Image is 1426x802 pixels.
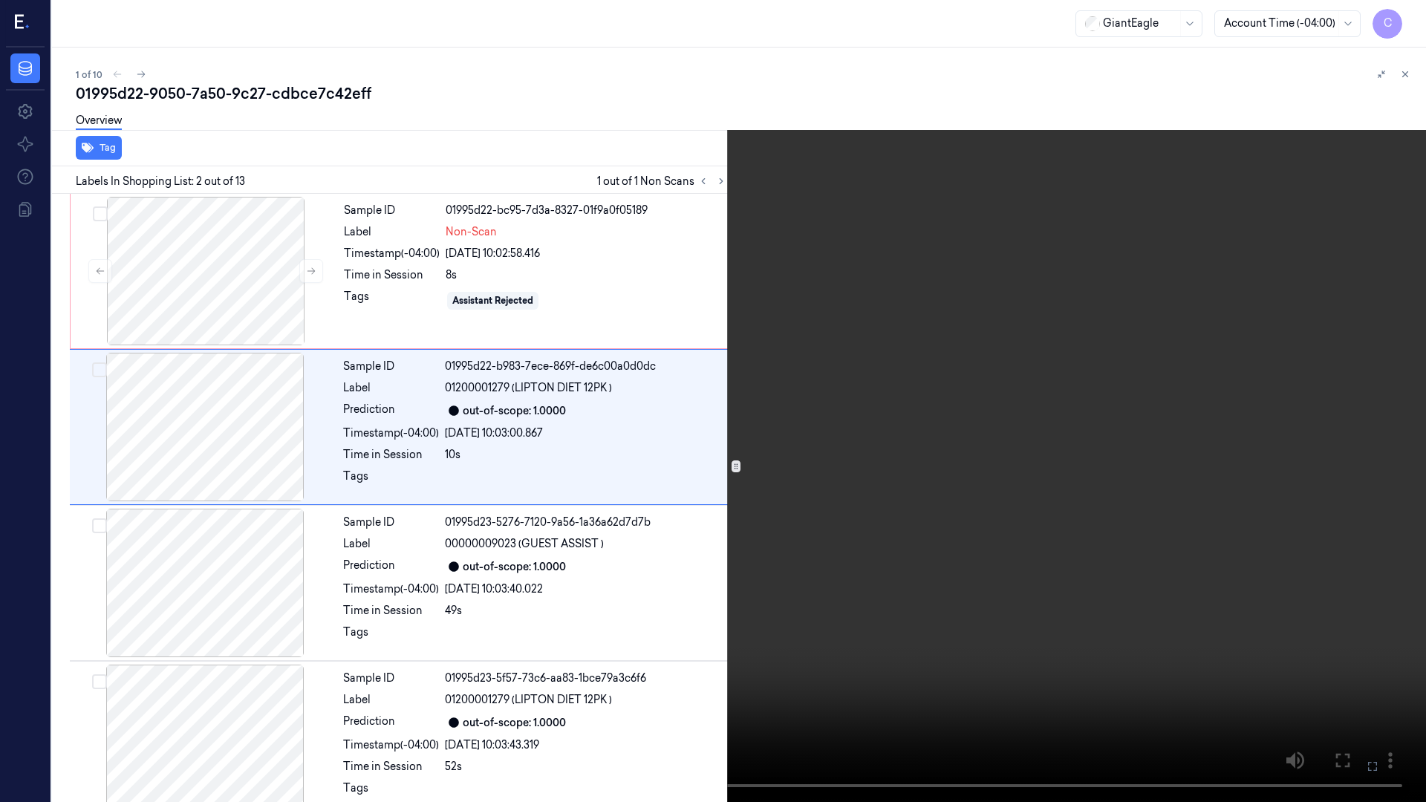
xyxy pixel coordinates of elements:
[343,737,439,753] div: Timestamp (-04:00)
[452,294,533,307] div: Assistant Rejected
[343,402,439,420] div: Prediction
[445,515,727,530] div: 01995d23-5276-7120-9a56-1a36a62d7d7b
[446,203,726,218] div: 01995d22-bc95-7d3a-8327-01f9a0f05189
[445,581,727,597] div: [DATE] 10:03:40.022
[76,174,245,189] span: Labels In Shopping List: 2 out of 13
[463,715,566,731] div: out-of-scope: 1.0000
[92,674,107,689] button: Select row
[445,426,727,441] div: [DATE] 10:03:00.867
[446,267,726,283] div: 8s
[343,447,439,463] div: Time in Session
[343,714,439,731] div: Prediction
[344,203,440,218] div: Sample ID
[343,671,439,686] div: Sample ID
[343,581,439,597] div: Timestamp (-04:00)
[76,113,122,130] a: Overview
[445,603,727,619] div: 49s
[343,625,439,648] div: Tags
[1373,9,1402,39] button: C
[445,447,727,463] div: 10s
[344,289,440,313] div: Tags
[93,206,108,221] button: Select row
[343,426,439,441] div: Timestamp (-04:00)
[463,403,566,419] div: out-of-scope: 1.0000
[445,359,727,374] div: 01995d22-b983-7ece-869f-de6c00a0d0dc
[343,536,439,552] div: Label
[445,536,604,552] span: 00000009023 (GUEST ASSIST )
[597,172,730,190] span: 1 out of 1 Non Scans
[343,603,439,619] div: Time in Session
[76,136,122,160] button: Tag
[76,68,102,81] span: 1 of 10
[76,83,1414,104] div: 01995d22-9050-7a50-9c27-cdbce7c42eff
[445,737,727,753] div: [DATE] 10:03:43.319
[343,759,439,775] div: Time in Session
[343,558,439,576] div: Prediction
[343,692,439,708] div: Label
[344,267,440,283] div: Time in Session
[463,559,566,575] div: out-of-scope: 1.0000
[445,380,612,396] span: 01200001279 (LIPTON DIET 12PK )
[445,671,727,686] div: 01995d23-5f57-73c6-aa83-1bce79a3c6f6
[446,246,726,261] div: [DATE] 10:02:58.416
[445,692,612,708] span: 01200001279 (LIPTON DIET 12PK )
[344,224,440,240] div: Label
[343,380,439,396] div: Label
[343,515,439,530] div: Sample ID
[92,518,107,533] button: Select row
[445,759,727,775] div: 52s
[344,246,440,261] div: Timestamp (-04:00)
[446,224,497,240] span: Non-Scan
[92,362,107,377] button: Select row
[343,469,439,492] div: Tags
[343,359,439,374] div: Sample ID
